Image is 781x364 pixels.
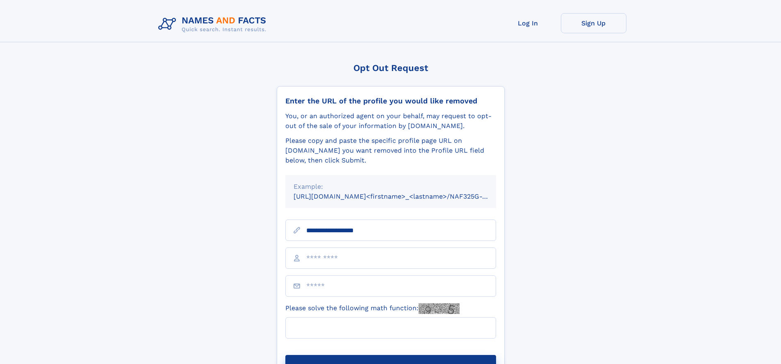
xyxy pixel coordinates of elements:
small: [URL][DOMAIN_NAME]<firstname>_<lastname>/NAF325G-xxxxxxxx [294,192,512,200]
a: Sign Up [561,13,626,33]
div: Enter the URL of the profile you would like removed [285,96,496,105]
img: Logo Names and Facts [155,13,273,35]
div: Opt Out Request [277,63,505,73]
div: You, or an authorized agent on your behalf, may request to opt-out of the sale of your informatio... [285,111,496,131]
div: Example: [294,182,488,192]
label: Please solve the following math function: [285,303,460,314]
div: Please copy and paste the specific profile page URL on [DOMAIN_NAME] you want removed into the Pr... [285,136,496,165]
a: Log In [495,13,561,33]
